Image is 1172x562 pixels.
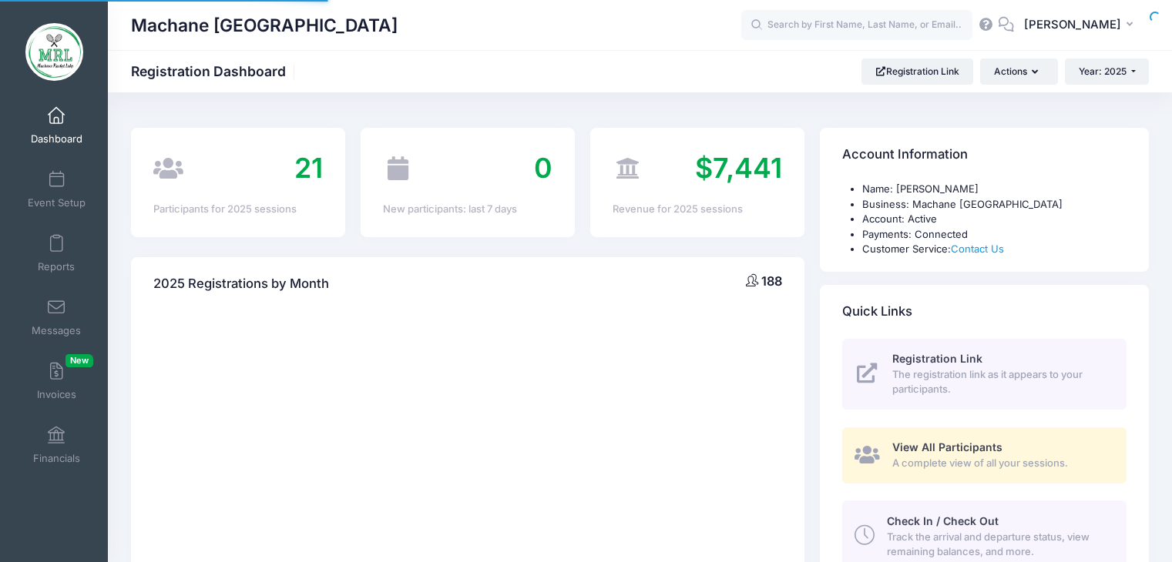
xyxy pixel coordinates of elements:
[37,388,76,401] span: Invoices
[842,427,1127,483] a: View All Participants A complete view of all your sessions.
[131,63,299,79] h1: Registration Dashboard
[761,273,782,289] span: 188
[20,354,93,408] a: InvoicesNew
[862,182,1127,197] li: Name: [PERSON_NAME]
[20,162,93,216] a: Event Setup
[1014,8,1149,43] button: [PERSON_NAME]
[20,290,93,344] a: Messages
[33,452,80,465] span: Financials
[28,196,86,209] span: Event Setup
[892,367,1109,397] span: The registration link as it appears to your participants.
[153,202,323,217] div: Participants for 2025 sessions
[892,440,1002,453] span: View All Participants
[887,514,999,527] span: Check In / Check Out
[32,324,81,337] span: Messages
[892,352,982,365] span: Registration Link
[695,151,782,185] span: $7,441
[842,289,912,333] h4: Quick Links
[1065,59,1149,85] button: Year: 2025
[383,202,552,217] div: New participants: last 7 days
[892,456,1109,471] span: A complete view of all your sessions.
[25,23,83,81] img: Machane Racket Lake
[741,10,972,41] input: Search by First Name, Last Name, or Email...
[1024,16,1121,33] span: [PERSON_NAME]
[862,197,1127,212] li: Business: Machane [GEOGRAPHIC_DATA]
[842,133,968,177] h4: Account Information
[153,262,329,306] h4: 2025 Registrations by Month
[1079,65,1127,77] span: Year: 2025
[38,260,75,273] span: Reports
[951,243,1004,255] a: Contact Us
[65,354,93,367] span: New
[20,99,93,152] a: Dashboard
[294,151,323,185] span: 21
[20,418,93,472] a: Financials
[862,227,1127,243] li: Payments: Connected
[613,202,782,217] div: Revenue for 2025 sessions
[862,242,1127,257] li: Customer Service:
[861,59,973,85] a: Registration Link
[534,151,552,185] span: 0
[131,8,398,43] h1: Machane [GEOGRAPHIC_DATA]
[980,59,1057,85] button: Actions
[862,212,1127,227] li: Account: Active
[20,226,93,280] a: Reports
[31,132,82,146] span: Dashboard
[887,530,1109,560] span: Track the arrival and departure status, view remaining balances, and more.
[842,339,1127,410] a: Registration Link The registration link as it appears to your participants.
